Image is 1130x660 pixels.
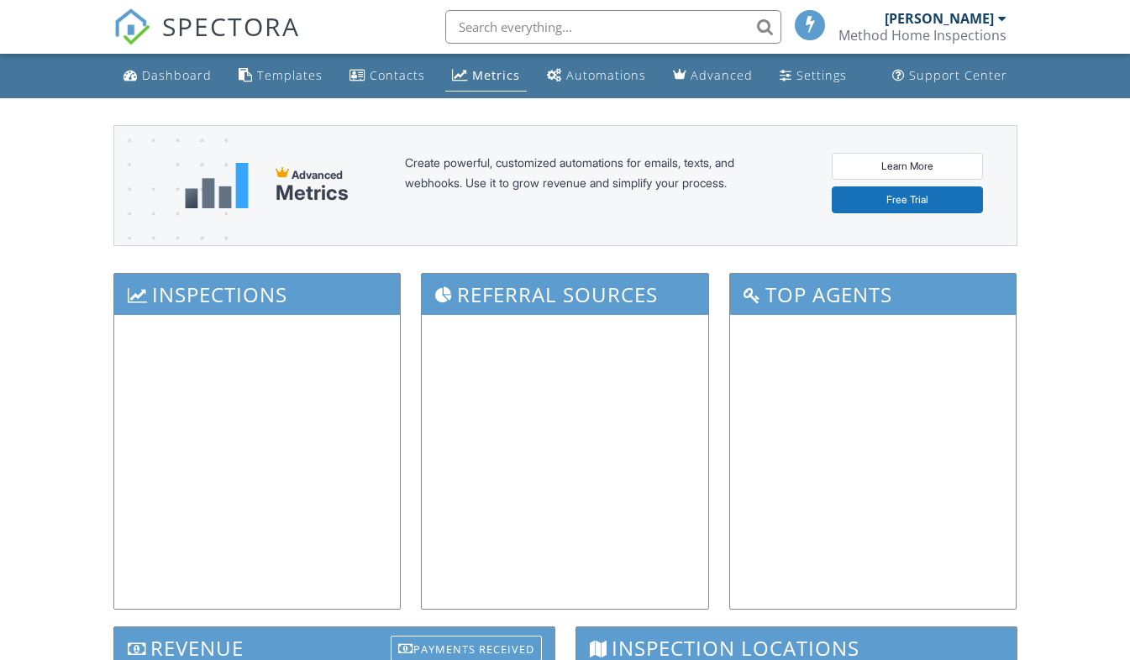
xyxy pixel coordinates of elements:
[162,8,300,44] span: SPECTORA
[370,67,425,83] div: Contacts
[257,67,323,83] div: Templates
[540,60,653,92] a: Automations (Basic)
[666,60,759,92] a: Advanced
[292,168,343,181] span: Advanced
[114,274,401,315] h3: Inspections
[185,163,249,208] img: metrics-aadfce2e17a16c02574e7fc40e4d6b8174baaf19895a402c862ea781aae8ef5b.svg
[832,153,983,180] a: Learn More
[445,10,781,44] input: Search everything...
[422,274,708,315] h3: Referral Sources
[391,631,542,659] a: Payments Received
[886,60,1014,92] a: Support Center
[445,60,527,92] a: Metrics
[885,10,994,27] div: [PERSON_NAME]
[472,67,520,83] div: Metrics
[909,67,1007,83] div: Support Center
[691,67,753,83] div: Advanced
[730,274,1017,315] h3: Top Agents
[832,186,983,213] a: Free Trial
[114,126,228,312] img: advanced-banner-bg-f6ff0eecfa0ee76150a1dea9fec4b49f333892f74bc19f1b897a312d7a1b2ff3.png
[117,60,218,92] a: Dashboard
[113,23,300,58] a: SPECTORA
[838,27,1006,44] div: Method Home Inspections
[796,67,847,83] div: Settings
[405,153,775,218] div: Create powerful, customized automations for emails, texts, and webhooks. Use it to grow revenue a...
[343,60,432,92] a: Contacts
[113,8,150,45] img: The Best Home Inspection Software - Spectora
[232,60,329,92] a: Templates
[566,67,646,83] div: Automations
[276,181,349,205] div: Metrics
[142,67,212,83] div: Dashboard
[773,60,854,92] a: Settings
